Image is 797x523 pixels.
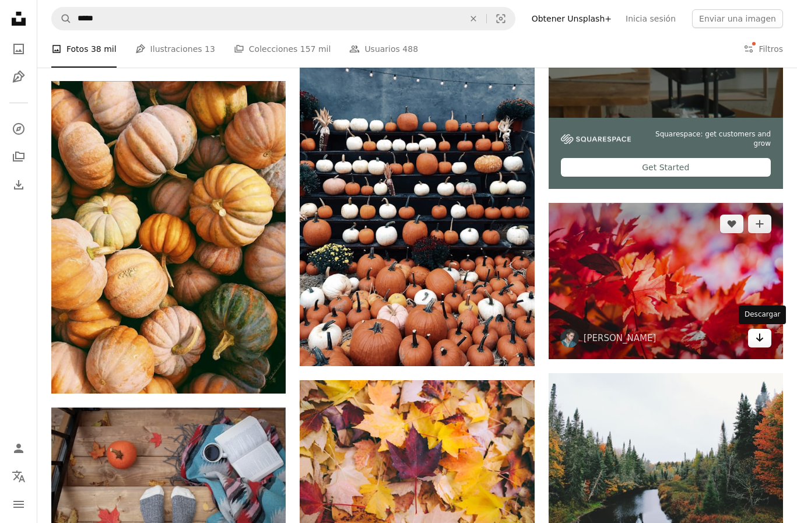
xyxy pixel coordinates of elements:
button: Añade a la colección [748,215,771,233]
div: Descargar [739,306,786,324]
a: Lote de decoración redondo marrón y blanco [300,204,534,215]
a: Explorar [7,117,30,141]
button: Menú [7,493,30,516]
a: río en los árboles circundantes [549,446,783,457]
a: Ilustraciones [7,65,30,89]
button: Enviar una imagen [692,9,783,28]
button: Idioma [7,465,30,488]
img: file-1747939142011-51e5cc87e3c9 [561,134,631,145]
span: Squarespace: get customers and grow [645,129,771,149]
a: Inicio — Unsplash [7,7,30,33]
img: Fotografía de primer plano de la planta de hoja roja [549,203,783,359]
a: Fotos [7,37,30,61]
a: Foto de lote de calabaza naranja y verde [51,232,286,243]
a: Historial de descargas [7,173,30,196]
a: Inicia sesión [619,9,683,28]
a: Ilustraciones 13 [135,30,215,68]
a: Colecciones [7,145,30,169]
a: [PERSON_NAME] [584,332,656,344]
button: Buscar en Unsplash [52,8,72,30]
a: hojas secas de arce [300,452,534,463]
span: 488 [402,43,418,55]
button: Filtros [743,30,783,68]
button: Borrar [461,8,486,30]
form: Encuentra imágenes en todo el sitio [51,7,515,30]
span: 157 mil [300,43,331,55]
a: Obtener Unsplash+ [525,9,619,28]
span: 13 [205,43,215,55]
img: Lote de decoración redondo marrón y blanco [300,53,534,366]
button: Me gusta [720,215,743,233]
a: person wearing gray sock standing on stairs [51,480,286,491]
a: Usuarios 488 [349,30,418,68]
a: Colecciones 157 mil [234,30,331,68]
img: Ve al perfil de Jeremy Thomas [560,329,579,348]
a: Iniciar sesión / Registrarse [7,437,30,460]
img: Foto de lote de calabaza naranja y verde [51,81,286,394]
button: Búsqueda visual [487,8,515,30]
div: Get Started [561,158,771,177]
a: Fotografía de primer plano de la planta de hoja roja [549,276,783,286]
a: Descargar [748,329,771,348]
